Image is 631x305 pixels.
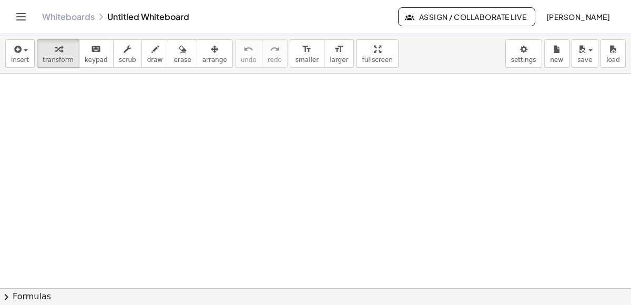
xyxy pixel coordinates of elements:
[546,12,610,22] span: [PERSON_NAME]
[334,43,344,56] i: format_size
[302,43,312,56] i: format_size
[505,39,542,68] button: settings
[197,39,233,68] button: arrange
[5,39,35,68] button: insert
[330,56,348,64] span: larger
[235,39,262,68] button: undoundo
[407,12,526,22] span: Assign / Collaborate Live
[113,39,142,68] button: scrub
[296,56,319,64] span: smaller
[43,56,74,64] span: transform
[202,56,227,64] span: arrange
[572,39,598,68] button: save
[174,56,191,64] span: erase
[356,39,398,68] button: fullscreen
[11,56,29,64] span: insert
[79,39,114,68] button: keyboardkeypad
[13,8,29,25] button: Toggle navigation
[544,39,569,68] button: new
[550,56,563,64] span: new
[141,39,169,68] button: draw
[241,56,257,64] span: undo
[42,12,95,22] a: Whiteboards
[147,56,163,64] span: draw
[37,39,79,68] button: transform
[511,56,536,64] span: settings
[270,43,280,56] i: redo
[262,39,288,68] button: redoredo
[606,56,620,64] span: load
[243,43,253,56] i: undo
[290,39,324,68] button: format_sizesmaller
[91,43,101,56] i: keyboard
[324,39,354,68] button: format_sizelarger
[362,56,392,64] span: fullscreen
[168,39,197,68] button: erase
[268,56,282,64] span: redo
[119,56,136,64] span: scrub
[577,56,592,64] span: save
[85,56,108,64] span: keypad
[601,39,626,68] button: load
[537,7,618,26] button: [PERSON_NAME]
[398,7,535,26] button: Assign / Collaborate Live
